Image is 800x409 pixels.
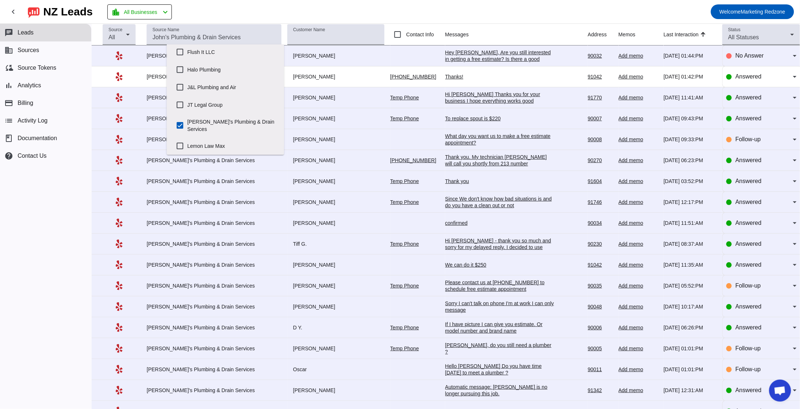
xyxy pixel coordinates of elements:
[287,199,384,205] div: [PERSON_NAME]
[664,31,699,38] div: Last Interaction
[736,220,762,226] span: Answered
[728,28,741,32] mat-label: Status
[619,366,658,373] div: Add memo
[405,31,434,38] label: Contact Info
[664,241,716,247] div: [DATE] 08:37:AM
[187,138,278,154] label: Lemon Law Max
[287,324,384,331] div: D Y.
[111,8,120,17] mat-icon: location_city
[287,220,384,226] div: [PERSON_NAME]
[287,241,384,247] div: Tiff G.
[287,387,384,394] div: [PERSON_NAME]
[161,8,170,17] mat-icon: chevron_left
[115,386,123,395] mat-icon: Yelp
[736,262,762,268] span: Answered
[445,178,555,185] div: Thank you
[619,73,658,80] div: Add memo
[115,365,123,374] mat-icon: Yelp
[390,95,419,101] a: Temp Phone
[664,324,716,331] div: [DATE] 06:26:PM
[147,262,257,268] div: [PERSON_NAME]'s Plumbing & Drain Services
[108,34,115,40] span: All
[115,72,123,81] mat-icon: Yelp
[619,94,658,101] div: Add memo
[736,115,762,121] span: Answered
[147,220,257,226] div: [PERSON_NAME]'s Plumbing & Drain Services
[619,324,658,331] div: Add memo
[588,324,613,331] div: 90006
[287,178,384,185] div: [PERSON_NAME]
[147,366,257,373] div: [PERSON_NAME]'s Plumbing & Drain Services
[124,7,157,17] span: All Businesses
[152,28,179,32] mat-label: Source Name
[664,366,716,373] div: [DATE] 01:01:PM
[187,97,278,113] label: JT Legal Group
[115,302,123,311] mat-icon: Yelp
[664,136,716,143] div: [DATE] 09:33:PM
[4,46,13,55] mat-icon: business
[390,116,419,121] a: Temp Phone
[390,346,419,351] a: Temp Phone
[390,178,419,184] a: Temp Phone
[619,115,658,122] div: Add memo
[115,323,123,332] mat-icon: Yelp
[147,115,257,122] div: [PERSON_NAME]'s Plumbing & Drain Services
[108,28,122,32] mat-label: Source
[445,115,555,122] div: To replace spout is $220
[588,387,613,394] div: 91342
[769,380,791,402] a: Open chat
[4,134,13,143] span: book
[664,115,716,122] div: [DATE] 09:43:PM
[115,177,123,186] mat-icon: Yelp
[293,28,325,32] mat-label: Customer Name
[736,366,761,372] span: Follow-up
[619,157,658,164] div: Add memo
[736,178,762,184] span: Answered
[588,52,613,59] div: 90032
[664,220,716,226] div: [DATE] 11:51:AM
[664,157,716,164] div: [DATE] 06:23:PM
[287,345,384,352] div: [PERSON_NAME]
[287,52,384,59] div: [PERSON_NAME]
[4,28,13,37] mat-icon: chat
[445,363,555,376] div: Hello [PERSON_NAME] Do you have time [DATE] to meet a plumber ?
[588,241,613,247] div: 90230
[115,240,123,248] mat-icon: Yelp
[588,157,613,164] div: 90270
[115,219,123,227] mat-icon: Yelp
[147,73,257,80] div: [PERSON_NAME]'s Plumbing & Drain Services
[588,303,613,310] div: 90048
[588,178,613,185] div: 91604
[152,33,275,42] input: John's Plumbing & Drain Services
[107,4,172,19] button: All Businesses
[445,237,555,270] div: Hi [PERSON_NAME] - thank you so much and sorry for my delayed reply. I decided to use another com...
[445,279,555,292] div: Please contact us at [PHONE_NUMBER] to schedule free estimate appointment
[736,199,762,205] span: Answered
[445,73,555,80] div: Thanks!
[147,345,257,352] div: [PERSON_NAME]'s Plumbing & Drain Services
[619,199,658,205] div: Add memo
[619,282,658,289] div: Add memo
[588,199,613,205] div: 91746
[720,7,786,17] span: Marketing Redzone
[147,52,257,59] div: [PERSON_NAME]'s Plumbing & Drain Services
[28,6,40,18] img: logo
[445,300,555,313] div: Sorry I can't talk on phone I'm at work I can only message
[619,262,658,268] div: Add memo
[18,117,48,124] span: Activity Log
[445,133,555,146] div: What day you want us to make a free estimate appointment?
[736,324,762,331] span: Answered
[147,282,257,289] div: [PERSON_NAME]'s Plumbing & Drain Services
[115,51,123,60] mat-icon: Yelp
[736,94,762,101] span: Answered
[4,116,13,125] mat-icon: list
[445,24,588,45] th: Messages
[18,82,41,89] span: Analytics
[115,260,123,269] mat-icon: Yelp
[588,115,613,122] div: 90007
[664,199,716,205] div: [DATE] 12:17:PM
[588,73,613,80] div: 91042
[619,220,658,226] div: Add memo
[115,198,123,207] mat-icon: Yelp
[147,136,257,143] div: [PERSON_NAME]'s Plumbing & Drain Services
